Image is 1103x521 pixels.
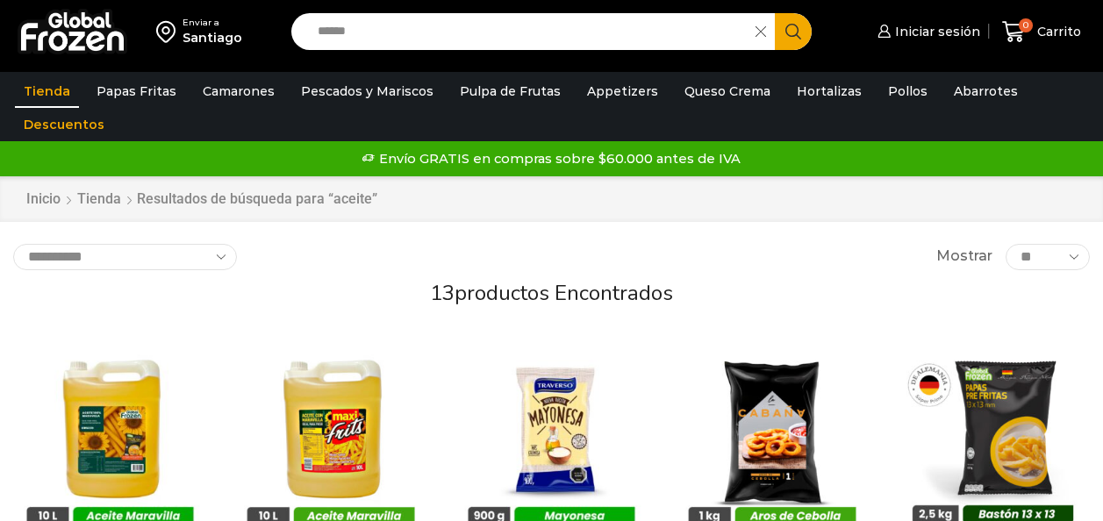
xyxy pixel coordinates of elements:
[183,29,242,46] div: Santiago
[879,75,936,108] a: Pollos
[156,17,183,46] img: address-field-icon.svg
[472,490,631,521] span: Vista Rápida
[945,75,1027,108] a: Abarrotes
[430,279,455,307] span: 13
[137,190,377,207] h1: Resultados de búsqueda para “aceite”
[194,75,283,108] a: Camarones
[578,75,667,108] a: Appetizers
[183,17,242,29] div: Enviar a
[1033,23,1081,40] span: Carrito
[13,244,237,270] select: Pedido de la tienda
[451,75,569,108] a: Pulpa de Frutas
[788,75,870,108] a: Hortalizas
[676,75,779,108] a: Queso Crema
[455,279,673,307] span: productos encontrados
[31,490,190,521] span: Vista Rápida
[25,189,61,210] a: Inicio
[1019,18,1033,32] span: 0
[913,490,1072,521] span: Vista Rápida
[292,75,442,108] a: Pescados y Mariscos
[252,490,411,521] span: Vista Rápida
[76,189,122,210] a: Tienda
[692,490,851,521] span: Vista Rápida
[15,75,79,108] a: Tienda
[891,23,980,40] span: Iniciar sesión
[775,13,812,50] button: Search button
[88,75,185,108] a: Papas Fritas
[998,11,1085,53] a: 0 Carrito
[873,14,980,49] a: Iniciar sesión
[936,246,992,267] span: Mostrar
[25,189,377,210] nav: Breadcrumb
[15,108,113,141] a: Descuentos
